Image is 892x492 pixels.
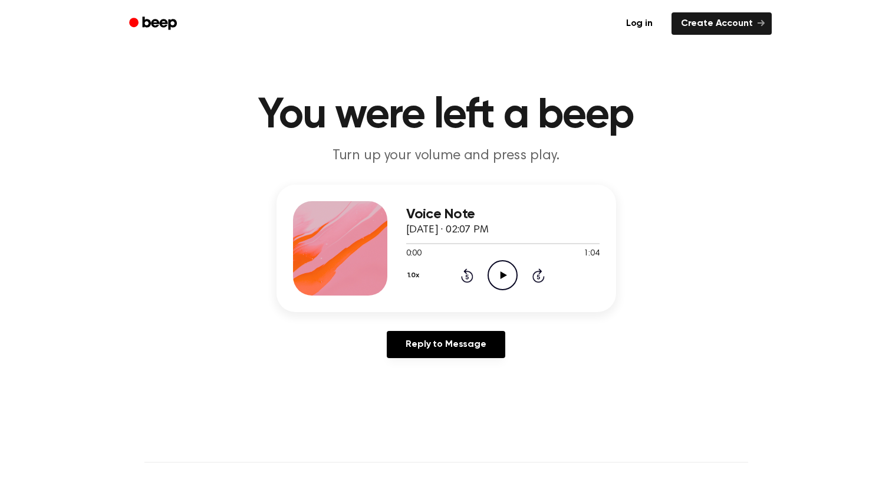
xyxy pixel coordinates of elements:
span: 1:04 [584,248,599,260]
a: Beep [121,12,187,35]
h1: You were left a beep [144,94,748,137]
button: 1.0x [406,265,424,286]
h3: Voice Note [406,206,600,222]
a: Reply to Message [387,331,505,358]
a: Log in [614,10,664,37]
span: [DATE] · 02:07 PM [406,225,489,235]
span: 0:00 [406,248,422,260]
p: Turn up your volume and press play. [220,146,673,166]
a: Create Account [672,12,772,35]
